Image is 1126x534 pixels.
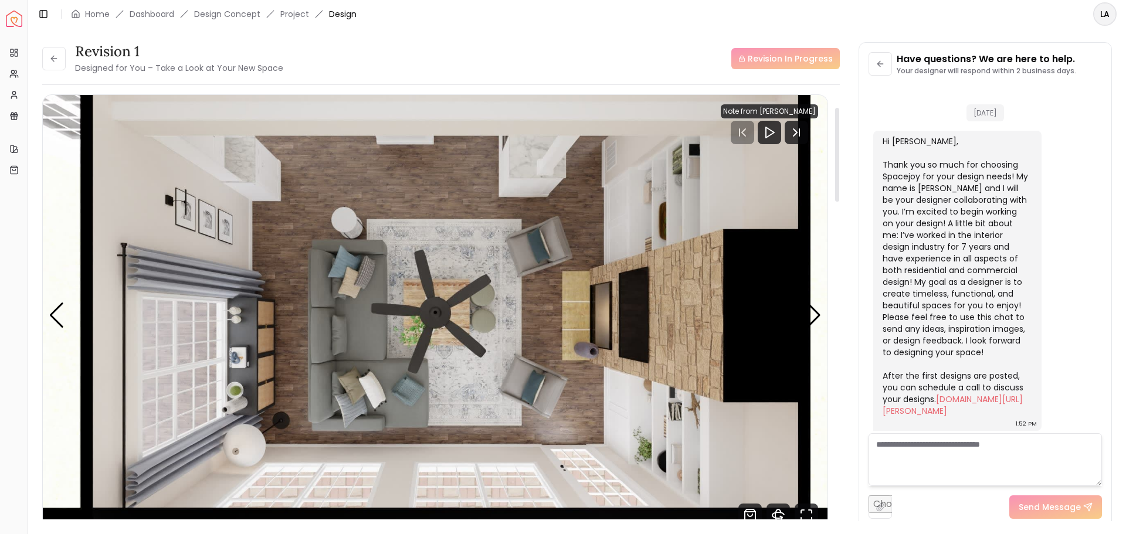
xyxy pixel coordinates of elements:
[762,125,776,140] svg: Play
[1016,418,1037,430] div: 1:52 PM
[883,393,1023,417] a: [DOMAIN_NAME][URL][PERSON_NAME]
[75,42,283,61] h3: Revision 1
[721,104,818,118] div: Note from [PERSON_NAME]
[194,8,260,20] li: Design Concept
[130,8,174,20] a: Dashboard
[6,11,22,27] img: Spacejoy Logo
[1093,2,1117,26] button: LA
[795,504,818,527] svg: Fullscreen
[897,52,1076,66] p: Have questions? We are here to help.
[785,121,808,144] svg: Next Track
[85,8,110,20] a: Home
[767,504,790,527] svg: 360 View
[966,104,1004,121] span: [DATE]
[75,62,283,74] small: Designed for You – Take a Look at Your New Space
[49,302,65,328] div: Previous slide
[806,302,822,328] div: Next slide
[738,504,762,527] svg: Shop Products from this design
[280,8,309,20] a: Project
[6,11,22,27] a: Spacejoy
[883,135,1030,417] div: Hi [PERSON_NAME], Thank you so much for choosing Spacejoy for your design needs! My name is [PERS...
[329,8,357,20] span: Design
[897,66,1076,76] p: Your designer will respond within 2 business days.
[71,8,357,20] nav: breadcrumb
[1094,4,1115,25] span: LA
